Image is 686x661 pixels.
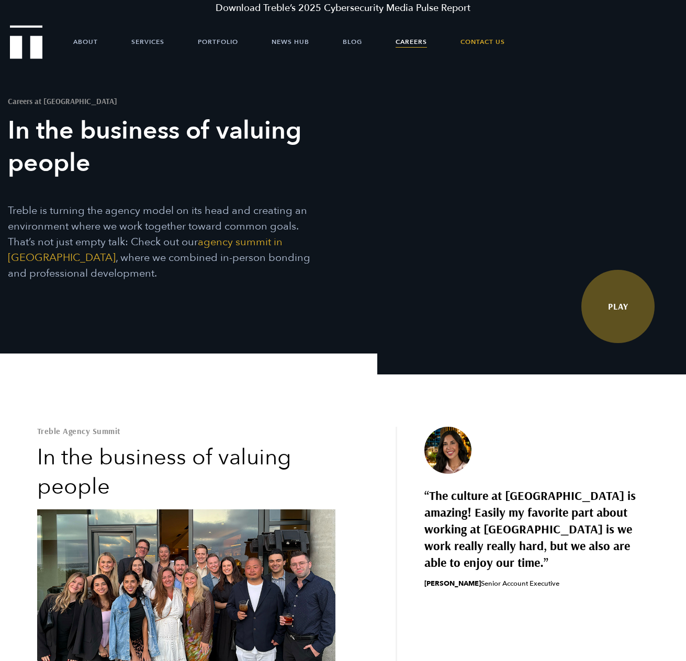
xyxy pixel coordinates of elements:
[424,579,481,588] b: [PERSON_NAME]
[8,203,325,281] p: Treble is turning the agency model on its head and creating an environment where we work together...
[10,26,42,58] a: Treble Homepage
[131,26,164,58] a: Services
[343,26,362,58] a: Blog
[37,427,335,435] h2: Treble Agency Summit
[73,26,98,58] a: About
[424,487,649,571] q: The culture at [GEOGRAPHIC_DATA] is amazing! Easily my favorite part about working at [GEOGRAPHIC...
[8,97,325,105] h1: Careers at [GEOGRAPHIC_DATA]
[424,579,649,588] span: Senior Account Executive
[272,26,309,58] a: News Hub
[581,270,655,343] a: Watch Video
[460,26,505,58] a: Contact Us
[198,26,238,58] a: Portfolio
[10,25,43,59] img: Treble logo
[396,26,427,58] a: Careers
[8,115,325,179] h3: In the business of valuing people
[37,443,335,502] h2: In the business of valuing people
[8,235,283,265] a: agency summit in [GEOGRAPHIC_DATA]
